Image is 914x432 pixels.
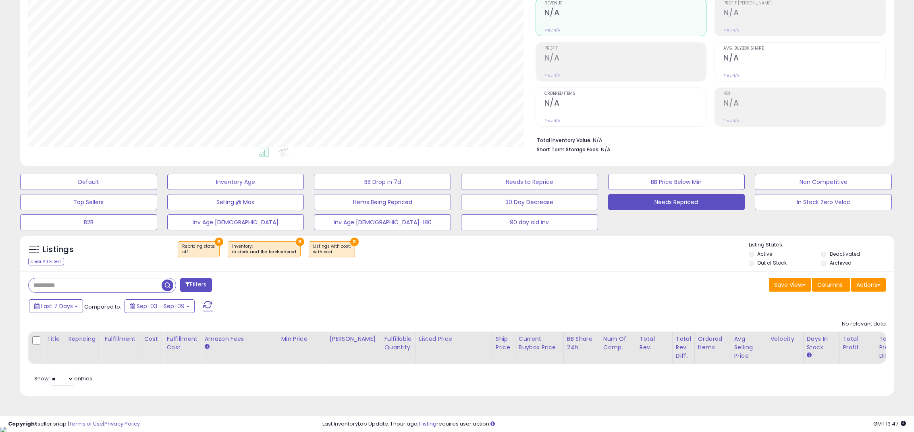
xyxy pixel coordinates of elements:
div: Listed Price [419,335,489,343]
button: Sep-03 - Sep-09 [125,299,195,313]
div: Days In Stock [807,335,836,352]
p: Listing States: [749,241,894,249]
h2: N/A [544,98,706,109]
span: Columns [817,281,843,289]
label: Deactivated [830,250,860,257]
button: Items Being Repriced [314,194,451,210]
button: B2B [20,214,157,230]
h2: N/A [544,8,706,19]
span: Last 7 Days [41,302,73,310]
span: Profit [544,46,706,51]
button: 30 Day Decrease [461,194,598,210]
button: BB Price Below Min [608,174,745,190]
div: Last InventoryLab Update: 1 hour ago, requires user action. [322,420,906,428]
span: Revenue [544,1,706,6]
span: Listings with cost : [313,243,351,255]
a: Privacy Policy [104,420,140,428]
small: Prev: N/A [544,28,560,33]
div: Velocity [771,335,800,343]
div: with cost [313,249,351,255]
button: × [215,238,223,246]
label: Active [757,250,772,257]
span: ROI [723,92,885,96]
button: Last 7 Days [29,299,83,313]
div: Fulfillment Cost [166,335,197,352]
div: Total Rev. [640,335,669,352]
small: Prev: N/A [723,118,739,123]
button: Actions [851,278,886,292]
button: Inventory Age [167,174,304,190]
div: Title [47,335,61,343]
div: Clear All Filters [28,258,64,265]
div: Min Price [281,335,322,343]
div: Ordered Items [698,335,727,352]
small: Prev: N/A [544,73,560,78]
a: Terms of Use [69,420,103,428]
span: 2025-09-17 13:47 GMT [873,420,906,428]
strong: Copyright [8,420,37,428]
div: Fulfillment [104,335,137,343]
small: Prev: N/A [723,73,739,78]
div: Total Profit Diff. [879,335,895,360]
h2: N/A [723,53,885,64]
div: [PERSON_NAME] [329,335,377,343]
button: Top Sellers [20,194,157,210]
div: Total Profit [843,335,872,352]
small: Prev: N/A [723,28,739,33]
div: Total Rev. Diff. [676,335,691,360]
span: Show: entries [34,375,92,382]
label: Archived [830,259,852,266]
div: Avg Selling Price [734,335,764,360]
a: 1 listing [419,420,436,428]
button: Selling @ Max [167,194,304,210]
span: Sep-03 - Sep-09 [137,302,185,310]
button: Inv Age [DEMOGRAPHIC_DATA] [167,214,304,230]
button: Needs Repriced [608,194,745,210]
h2: N/A [723,8,885,19]
div: seller snap | | [8,420,140,428]
button: Filters [180,278,212,292]
button: Save View [769,278,811,292]
label: Out of Stock [757,259,787,266]
button: 90 day old inv [461,214,598,230]
div: Repricing [68,335,98,343]
span: Ordered Items [544,92,706,96]
div: Num of Comp. [603,335,633,352]
span: Inventory : [232,243,296,255]
span: Repricing state : [182,243,215,255]
span: N/A [601,146,611,153]
b: Short Term Storage Fees: [537,146,600,153]
small: Days In Stock. [807,352,812,359]
span: Profit [PERSON_NAME] [723,1,885,6]
small: Prev: N/A [544,118,560,123]
button: Non Competitive [755,174,892,190]
button: Needs to Reprice [461,174,598,190]
h2: N/A [544,53,706,64]
div: Ship Price [496,335,512,352]
button: × [296,238,304,246]
button: In Stock Zero Veloc [755,194,892,210]
li: N/A [537,135,880,144]
div: Cost [144,335,160,343]
div: No relevant data [842,320,886,328]
div: Amazon Fees [204,335,274,343]
h2: N/A [723,98,885,109]
div: off [182,249,215,255]
button: Columns [812,278,850,292]
b: Total Inventory Value: [537,137,592,144]
h5: Listings [43,244,74,255]
div: in stock and fba backordered [232,249,296,255]
div: Fulfillable Quantity [384,335,412,352]
small: Amazon Fees. [204,343,209,351]
button: Default [20,174,157,190]
button: Inv Age [DEMOGRAPHIC_DATA]-180 [314,214,451,230]
button: BB Drop in 7d [314,174,451,190]
div: Current Buybox Price [519,335,560,352]
span: Compared to: [84,303,121,311]
span: Avg. Buybox Share [723,46,885,51]
button: × [350,238,359,246]
div: BB Share 24h. [567,335,596,352]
